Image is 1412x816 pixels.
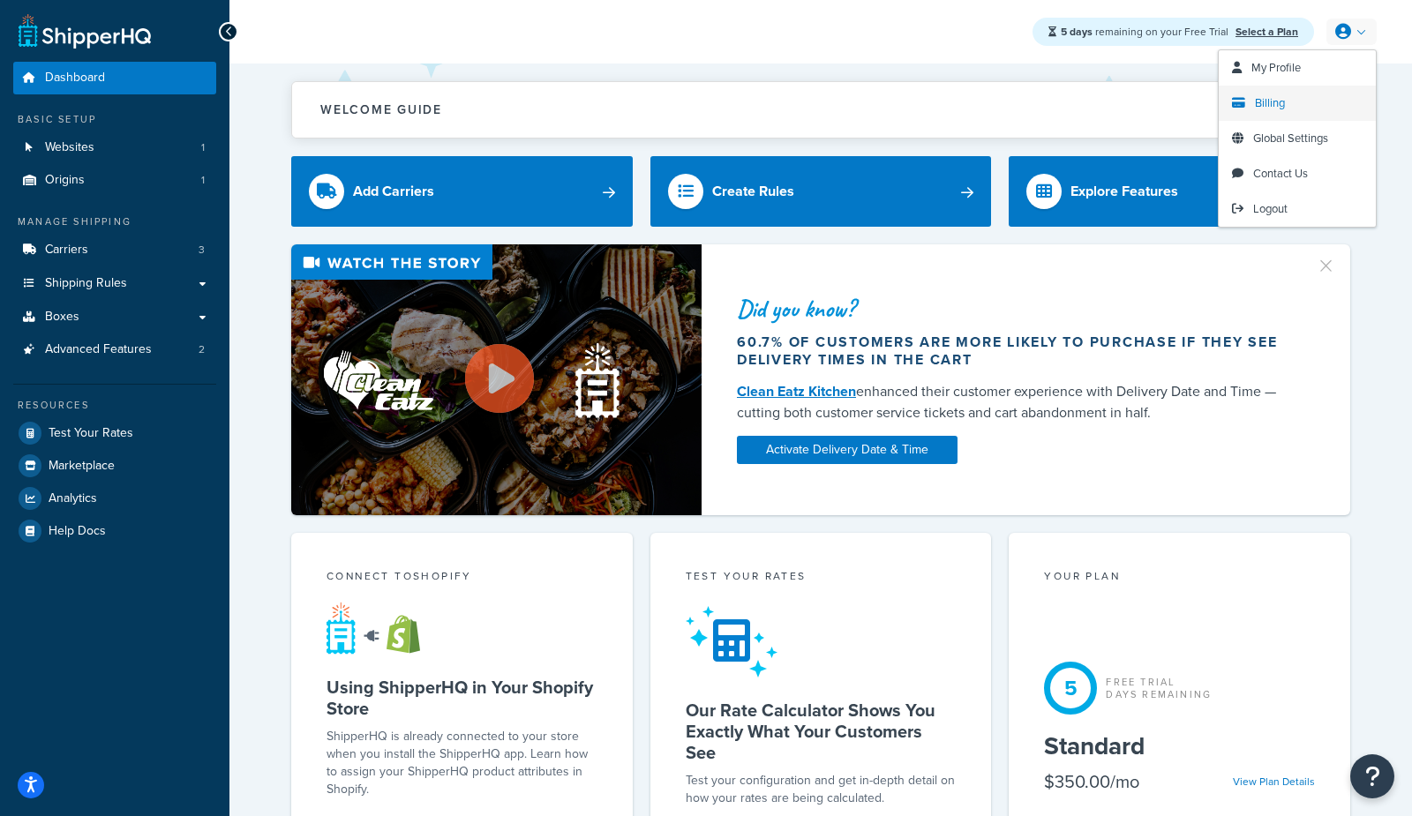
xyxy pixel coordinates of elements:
span: Analytics [49,491,97,506]
a: Create Rules [650,156,992,227]
strong: 5 days [1061,24,1093,40]
a: Dashboard [13,62,216,94]
span: Dashboard [45,71,105,86]
span: Global Settings [1253,130,1328,146]
div: Did you know? [737,296,1295,321]
a: Test Your Rates [13,417,216,449]
a: Billing [1219,86,1376,121]
span: Shipping Rules [45,276,127,291]
div: Manage Shipping [13,214,216,229]
button: Welcome Guide [292,82,1349,138]
div: Resources [13,398,216,413]
div: Your Plan [1044,568,1315,588]
a: Global Settings [1219,121,1376,156]
h2: Welcome Guide [320,103,442,116]
span: Websites [45,140,94,155]
span: Logout [1253,200,1288,217]
a: Carriers3 [13,234,216,266]
div: Test your configuration and get in-depth detail on how your rates are being calculated. [686,772,957,807]
h5: Using ShipperHQ in Your Shopify Store [327,677,597,719]
span: Contact Us [1253,165,1308,182]
a: Origins1 [13,164,216,197]
span: Billing [1255,94,1285,111]
a: Help Docs [13,515,216,547]
div: Basic Setup [13,112,216,127]
span: 1 [201,173,205,188]
span: Help Docs [49,524,106,539]
span: Marketplace [49,459,115,474]
span: Carriers [45,243,88,258]
a: Shipping Rules [13,267,216,300]
a: Contact Us [1219,156,1376,191]
span: Boxes [45,310,79,325]
a: Select a Plan [1235,24,1298,40]
a: Boxes [13,301,216,333]
li: Advanced Features [13,333,216,366]
li: Websites [13,131,216,164]
a: Analytics [13,483,216,514]
span: remaining on your Free Trial [1061,24,1231,40]
div: Create Rules [712,179,794,204]
div: 60.7% of customers are more likely to purchase if they see delivery times in the cart [737,333,1295,369]
span: 1 [201,140,205,155]
span: My Profile [1251,59,1301,76]
div: Test your rates [686,568,957,588]
span: Test Your Rates [49,426,133,441]
p: ShipperHQ is already connected to your store when you install the ShipperHQ app. Learn how to ass... [327,728,597,798]
a: Clean Eatz Kitchen [737,381,856,401]
div: Explore Features [1070,179,1178,204]
img: connect-shq-shopify-9b9a8c5a.svg [327,602,437,655]
span: 3 [199,243,205,258]
div: Add Carriers [353,179,434,204]
h5: Our Rate Calculator Shows You Exactly What Your Customers See [686,700,957,763]
a: View Plan Details [1233,774,1315,790]
a: Advanced Features2 [13,333,216,366]
a: Websites1 [13,131,216,164]
span: 2 [199,342,205,357]
a: Activate Delivery Date & Time [737,436,958,464]
h5: Standard [1044,732,1315,760]
img: Video thumbnail [291,244,702,515]
div: Free Trial Days Remaining [1106,676,1212,700]
a: My Profile [1219,50,1376,86]
div: enhanced their customer experience with Delivery Date and Time — cutting both customer service ti... [737,381,1295,423]
a: Add Carriers [291,156,633,227]
span: Origins [45,173,85,188]
div: $350.00/mo [1044,769,1139,794]
li: Carriers [13,234,216,266]
li: Origins [13,164,216,197]
a: Marketplace [13,450,216,482]
span: Advanced Features [45,342,152,357]
a: Logout [1219,191,1376,227]
div: Connect to Shopify [327,568,597,588]
button: Open Resource Center [1350,754,1394,798]
div: 5 [1044,662,1097,715]
a: Explore Features [1009,156,1350,227]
